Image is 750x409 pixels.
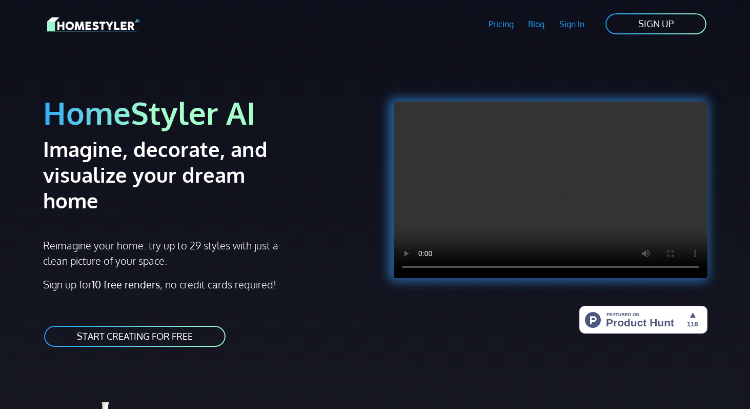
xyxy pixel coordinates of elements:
img: HomeStyler AI - Interior Design Made Easy: One Click to Your Dream Home | Product Hunt [579,306,707,334]
a: Blog [521,12,552,36]
strong: 10 free renders [92,278,160,291]
img: HomeStyler AI logo [47,15,139,33]
p: Sign up for , no credit cards required! [43,277,369,292]
a: Pricing [481,12,521,36]
a: Sign In [552,12,592,36]
a: START CREATING FOR FREE [43,325,227,348]
p: Reimagine your home: try up to 29 styles with just a clean picture of your space. [43,238,288,268]
h1: HomeStyler AI [43,93,369,132]
a: SIGN UP [604,12,707,35]
h2: Imagine, decorate, and visualize your dream home [43,136,304,213]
